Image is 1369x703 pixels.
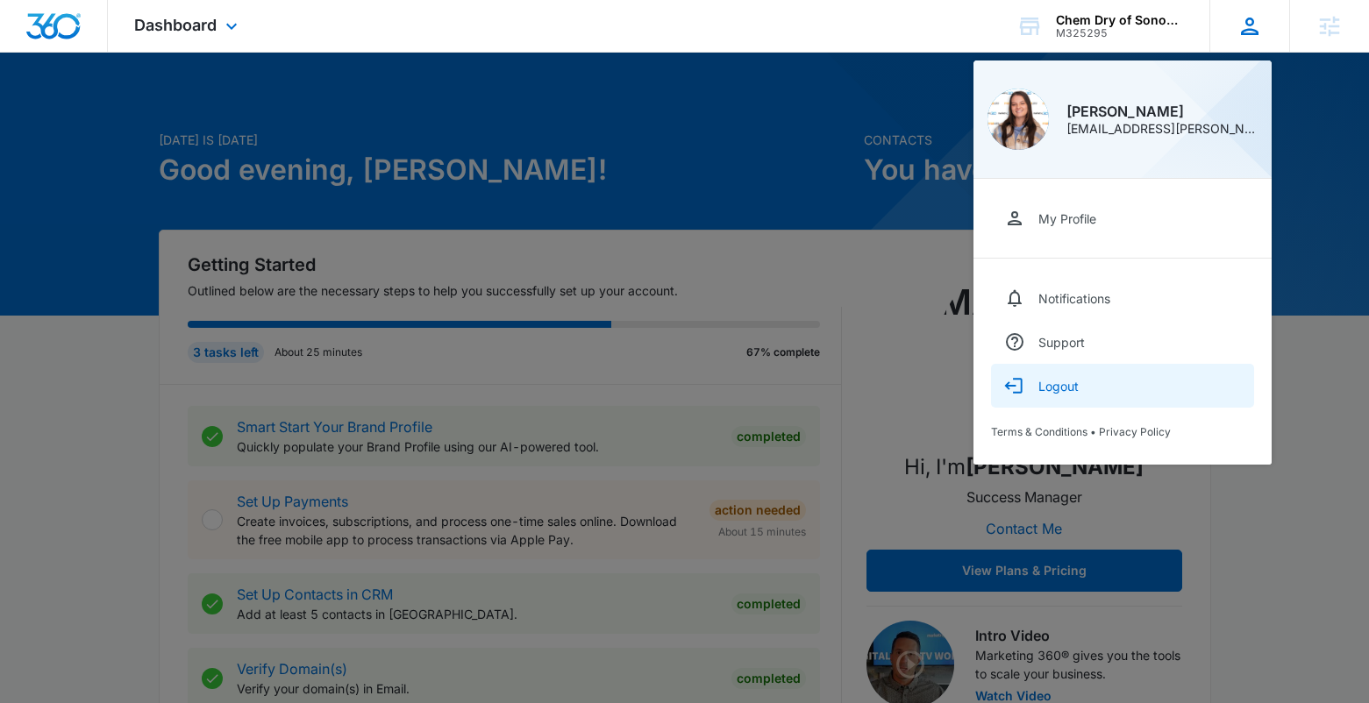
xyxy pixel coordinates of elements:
[1066,123,1258,135] div: [EMAIL_ADDRESS][PERSON_NAME][DOMAIN_NAME]
[991,425,1087,438] a: Terms & Conditions
[991,364,1254,408] button: Logout
[1038,379,1079,394] div: Logout
[1038,291,1110,306] div: Notifications
[134,16,217,34] span: Dashboard
[991,425,1254,438] div: •
[1099,425,1171,438] a: Privacy Policy
[1056,27,1184,39] div: account id
[991,320,1254,364] a: Support
[991,196,1254,240] a: My Profile
[1066,104,1258,118] div: [PERSON_NAME]
[1038,211,1096,226] div: My Profile
[991,276,1254,320] a: Notifications
[1056,13,1184,27] div: account name
[1038,335,1085,350] div: Support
